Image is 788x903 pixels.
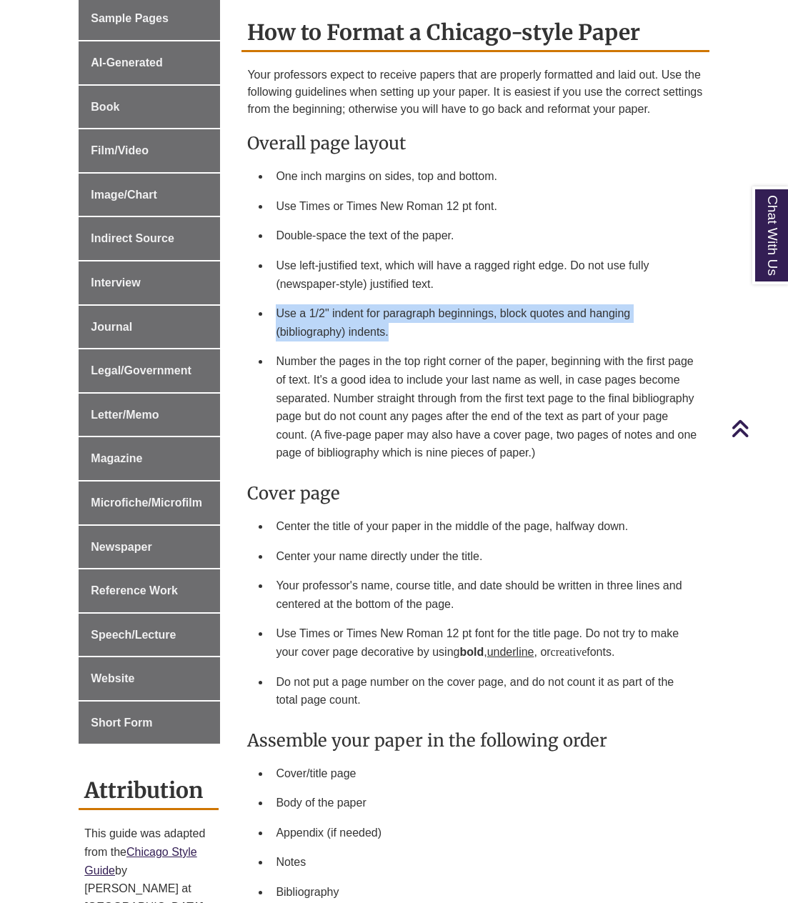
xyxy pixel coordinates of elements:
[270,161,703,191] li: One inch margins on sides, top and bottom.
[79,569,220,612] a: Reference Work
[79,174,220,216] a: Image/Chart
[79,614,220,657] a: Speech/Lecture
[270,759,703,789] li: Cover/title page
[79,261,220,304] a: Interview
[91,12,169,24] span: Sample Pages
[79,129,220,172] a: Film/Video
[270,221,703,251] li: Double-space the text of the paper.
[270,346,703,468] li: Number the pages in the top right corner of the paper, beginning with the first page of text. It'...
[91,144,149,156] span: Film/Video
[731,419,784,438] a: Back to Top
[270,542,703,572] li: Center your name directly under the title.
[79,306,220,349] a: Journal
[241,14,709,52] h2: How to Format a Chicago-style Paper
[79,217,220,260] a: Indirect Source
[487,646,534,658] span: underline
[91,364,191,376] span: Legal/Government
[91,672,134,684] span: Website
[91,409,159,421] span: Letter/Memo
[91,321,132,333] span: Journal
[459,646,484,658] strong: bold
[91,232,174,244] span: Indirect Source
[79,772,219,810] h2: Attribution
[247,729,703,752] h3: Assemble your paper in the following order
[91,497,202,509] span: Microfiche/Microfilm
[84,846,196,877] a: Chicago Style Guide
[79,41,220,84] a: AI-Generated
[79,86,220,129] a: Book
[247,132,703,154] h3: Overall page layout
[270,788,703,818] li: Body of the paper
[247,66,703,118] p: Your professors expect to receive papers that are properly formatted and laid out. Use the follow...
[270,571,703,619] li: Your professor's name, course title, and date should be written in three lines and centered at th...
[270,251,703,299] li: Use left-justified text, which will have a ragged right edge. Do not use fully (newspaper-style) ...
[270,667,703,715] li: Do not put a page number on the cover page, and do not count it as part of the total page count.
[270,847,703,877] li: Notes
[79,349,220,392] a: Legal/Government
[79,657,220,700] a: Website
[91,189,156,201] span: Image/Chart
[91,452,142,464] span: Magazine
[91,541,151,553] span: Newspaper
[551,646,587,658] span: creative
[270,299,703,346] li: Use a 1/2" indent for paragraph beginnings, block quotes and hanging (bibliography) indents.
[79,526,220,569] a: Newspaper
[247,482,703,504] h3: Cover page
[91,56,162,69] span: AI-Generated
[270,512,703,542] li: Center the title of your paper in the middle of the page, halfway down.
[79,437,220,480] a: Magazine
[79,702,220,744] a: Short Form
[270,191,703,221] li: Use Times or Times New Roman 12 pt font.
[270,818,703,848] li: Appendix (if needed)
[79,394,220,436] a: Letter/Memo
[91,717,152,729] span: Short Form
[270,619,703,667] li: Use Times or Times New Roman 12 pt font for the title page. Do not try to make your cover page de...
[91,276,140,289] span: Interview
[91,629,176,641] span: Speech/Lecture
[79,482,220,524] a: Microfiche/Microfilm
[91,101,119,113] span: Book
[91,584,178,597] span: Reference Work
